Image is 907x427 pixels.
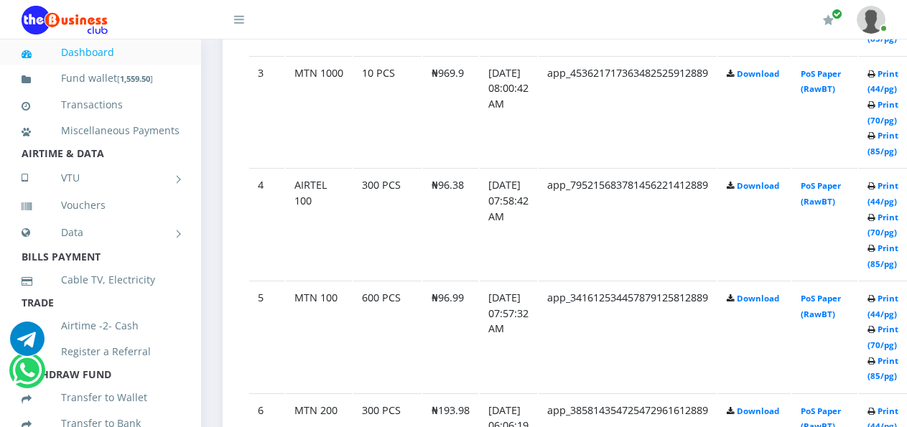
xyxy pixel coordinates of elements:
[249,56,284,167] td: 3
[480,56,537,167] td: [DATE] 08:00:42 AM
[801,68,841,95] a: PoS Paper (RawBT)
[539,168,717,279] td: app_795215683781456221412889
[22,114,180,147] a: Miscellaneous Payments
[868,68,898,95] a: Print (44/pg)
[117,73,153,84] small: [ ]
[868,99,898,126] a: Print (70/pg)
[857,6,885,34] img: User
[737,405,779,416] a: Download
[801,180,841,207] a: PoS Paper (RawBT)
[353,56,422,167] td: 10 PCS
[423,168,478,279] td: ₦96.38
[737,180,779,191] a: Download
[249,281,284,392] td: 5
[480,168,537,279] td: [DATE] 07:58:42 AM
[286,56,352,167] td: MTN 1000
[423,281,478,392] td: ₦96.99
[801,293,841,319] a: PoS Paper (RawBT)
[868,180,898,207] a: Print (44/pg)
[868,324,898,350] a: Print (70/pg)
[423,56,478,167] td: ₦969.9
[868,293,898,319] a: Print (44/pg)
[120,73,150,84] b: 1,559.50
[868,212,898,238] a: Print (70/pg)
[22,189,180,222] a: Vouchers
[823,14,834,26] i: Renew/Upgrade Subscription
[353,281,422,392] td: 600 PCS
[737,293,779,304] a: Download
[286,281,352,392] td: MTN 100
[868,355,898,382] a: Print (85/pg)
[737,68,779,79] a: Download
[22,263,180,296] a: Cable TV, Electricity
[480,281,537,392] td: [DATE] 07:57:32 AM
[249,168,284,279] td: 4
[22,335,180,368] a: Register a Referral
[539,281,717,392] td: app_341612534457879125812889
[22,62,180,95] a: Fund wallet[1,559.50]
[22,215,180,250] a: Data
[539,56,717,167] td: app_453621717363482525912889
[12,364,42,388] a: Chat for support
[22,36,180,69] a: Dashboard
[868,243,898,269] a: Print (85/pg)
[22,309,180,342] a: Airtime -2- Cash
[22,88,180,121] a: Transactions
[22,160,180,196] a: VTU
[22,381,180,414] a: Transfer to Wallet
[286,168,352,279] td: AIRTEL 100
[868,130,898,156] a: Print (85/pg)
[832,9,842,19] span: Renew/Upgrade Subscription
[353,168,422,279] td: 300 PCS
[10,332,45,356] a: Chat for support
[22,6,108,34] img: Logo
